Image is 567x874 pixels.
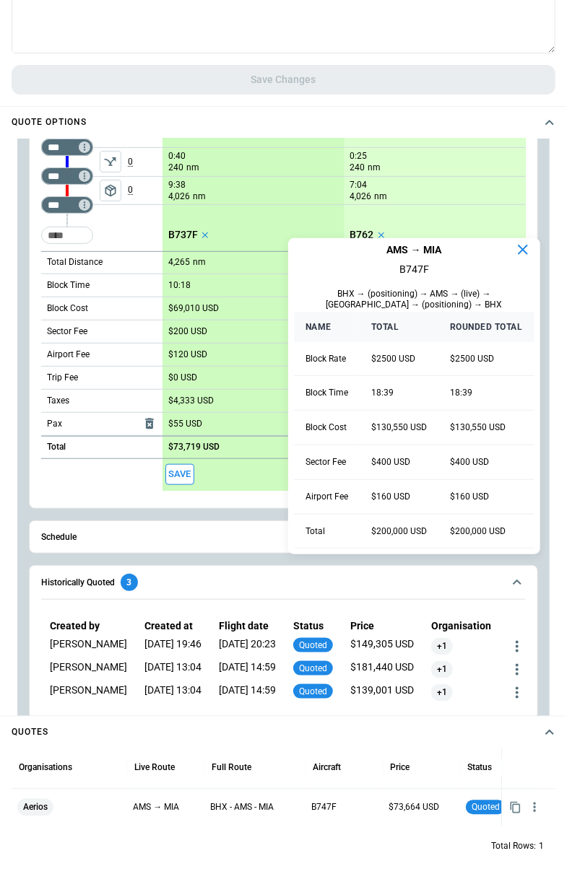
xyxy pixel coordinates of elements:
td: Total [294,514,360,549]
td: Sector Fee [294,445,360,480]
td: $160 USD [360,479,438,514]
p: BHX → (positioning) → AMS → (live) → [GEOGRAPHIC_DATA] → (positioning) → BHX [306,289,522,310]
td: Airport Fee [294,479,360,514]
p: B747F [294,263,534,276]
td: Block Rate [294,342,360,376]
td: Block Cost [294,411,360,445]
td: $200,000 USD [360,514,438,549]
td: $160 USD [438,479,534,514]
td: Block Time [294,376,360,411]
th: Name [294,312,360,342]
td: 18:39 [438,376,534,411]
td: $2500 USD [438,342,534,376]
th: Rounded Total [438,312,534,342]
td: 18:39 [360,376,438,411]
td: $130,550 USD [438,411,534,445]
td: $130,550 USD [360,411,438,445]
td: $200,000 USD [438,514,534,549]
td: $400 USD [360,445,438,480]
td: $400 USD [438,445,534,480]
h6: AMS → MIA [294,244,534,256]
th: Total [360,312,438,342]
td: $2500 USD [360,342,438,376]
